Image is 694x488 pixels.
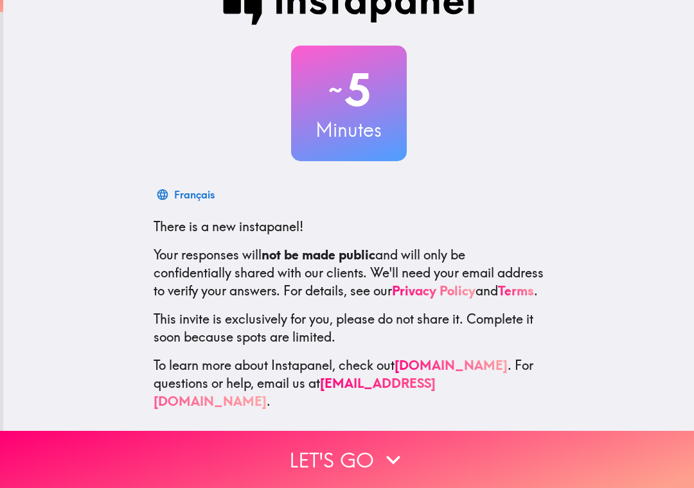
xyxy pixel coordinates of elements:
a: [DOMAIN_NAME] [395,357,508,373]
p: Your responses will and will only be confidentially shared with our clients. We'll need your emai... [154,246,544,300]
a: Privacy Policy [392,283,476,299]
h2: 5 [291,64,407,116]
p: This invite is exclusively for you, please do not share it. Complete it soon because spots are li... [154,310,544,346]
b: not be made public [262,247,375,263]
p: To learn more about Instapanel, check out . For questions or help, email us at . [154,356,544,410]
a: [EMAIL_ADDRESS][DOMAIN_NAME] [154,375,436,409]
h3: Minutes [291,116,407,143]
button: Français [154,182,220,207]
span: ~ [326,71,344,109]
div: Français [174,186,215,204]
a: Terms [498,283,534,299]
span: There is a new instapanel! [154,218,303,234]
